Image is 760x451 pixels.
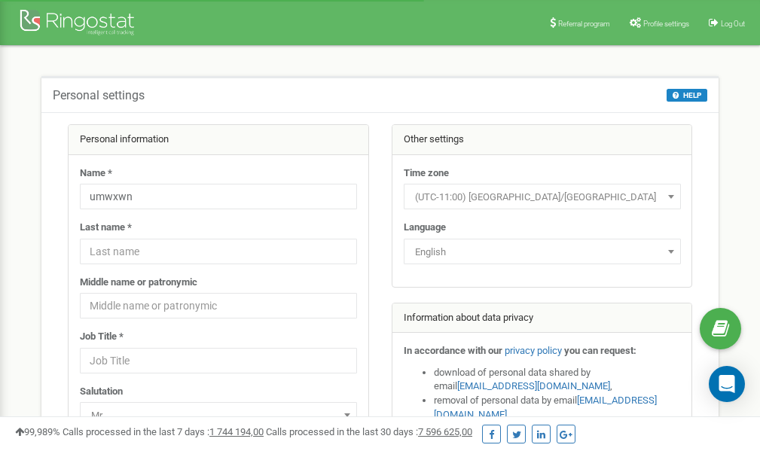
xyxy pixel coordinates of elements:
span: Calls processed in the last 7 days : [63,426,264,437]
div: Information about data privacy [392,303,692,334]
span: Profile settings [643,20,689,28]
span: English [404,239,681,264]
li: removal of personal data by email , [434,394,681,422]
div: Open Intercom Messenger [709,366,745,402]
button: HELP [667,89,707,102]
u: 7 596 625,00 [418,426,472,437]
h5: Personal settings [53,89,145,102]
u: 1 744 194,00 [209,426,264,437]
label: Last name * [80,221,132,235]
label: Middle name or patronymic [80,276,197,290]
span: Referral program [558,20,610,28]
a: [EMAIL_ADDRESS][DOMAIN_NAME] [457,380,610,392]
span: Mr. [80,402,357,428]
input: Name [80,184,357,209]
span: (UTC-11:00) Pacific/Midway [404,184,681,209]
li: download of personal data shared by email , [434,366,681,394]
div: Other settings [392,125,692,155]
span: 99,989% [15,426,60,437]
input: Last name [80,239,357,264]
strong: In accordance with our [404,345,502,356]
label: Job Title * [80,330,124,344]
input: Middle name or patronymic [80,293,357,318]
label: Name * [80,166,112,181]
label: Salutation [80,385,123,399]
span: English [409,242,676,263]
span: (UTC-11:00) Pacific/Midway [409,187,676,208]
span: Log Out [721,20,745,28]
strong: you can request: [564,345,636,356]
a: privacy policy [505,345,562,356]
label: Language [404,221,446,235]
div: Personal information [69,125,368,155]
span: Mr. [85,405,352,426]
input: Job Title [80,348,357,373]
label: Time zone [404,166,449,181]
span: Calls processed in the last 30 days : [266,426,472,437]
